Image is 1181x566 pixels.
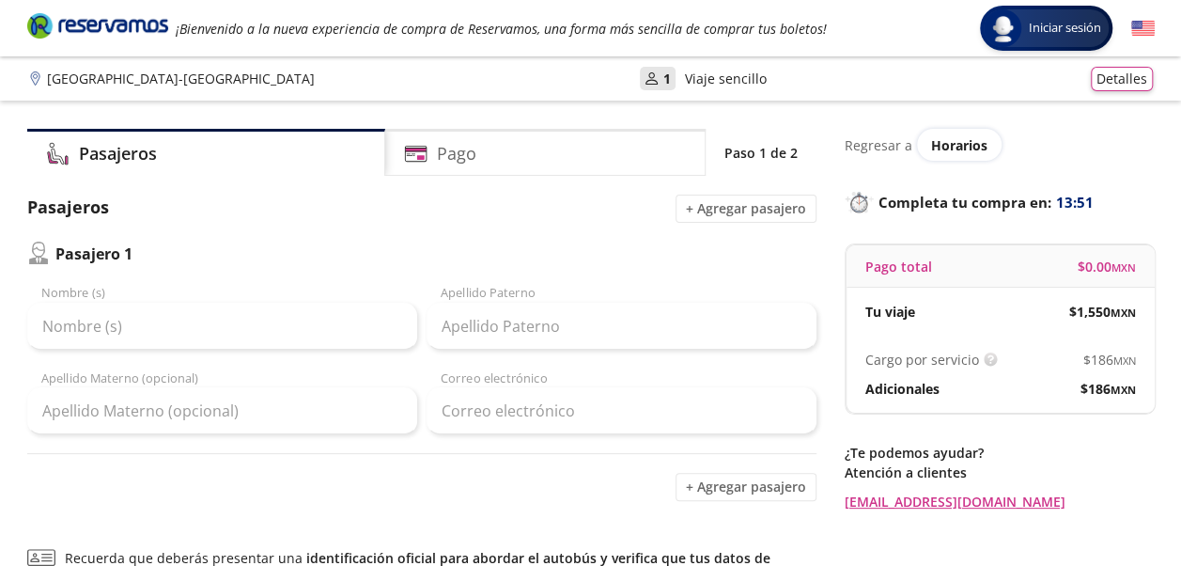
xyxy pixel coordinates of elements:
[1113,354,1136,368] small: MXN
[27,11,168,39] i: Brand Logo
[676,195,816,223] button: + Agregar pasajero
[865,350,979,369] p: Cargo por servicio
[1069,302,1136,322] span: $ 1,550
[1083,350,1136,369] span: $ 186
[1080,379,1136,399] span: $ 186
[845,129,1155,161] div: Regresar a ver horarios
[845,189,1155,215] p: Completa tu compra en :
[1111,260,1136,275] small: MXN
[1131,17,1155,40] button: English
[865,302,915,322] p: Tu viaje
[663,69,671,88] p: 1
[1111,306,1136,320] small: MXN
[437,141,476,166] h4: Pago
[1091,67,1153,91] button: Detalles
[27,11,168,45] a: Brand Logo
[865,379,940,399] p: Adicionales
[685,69,767,88] p: Viaje sencillo
[1056,192,1094,213] span: 13:51
[1078,257,1136,276] span: $ 0.00
[427,303,816,350] input: Apellido Paterno
[1072,457,1162,547] iframe: Messagebird Livechat Widget
[845,463,1155,482] p: Atención a clientes
[724,143,798,163] p: Paso 1 de 2
[27,303,417,350] input: Nombre (s)
[27,195,109,223] p: Pasajeros
[1021,19,1109,38] span: Iniciar sesión
[676,473,816,501] button: + Agregar pasajero
[845,135,912,155] p: Regresar a
[931,136,987,154] span: Horarios
[845,443,1155,463] p: ¿Te podemos ayudar?
[55,243,132,265] p: Pasajero 1
[1111,383,1136,397] small: MXN
[176,20,827,38] em: ¡Bienvenido a la nueva experiencia de compra de Reservamos, una forma más sencilla de comprar tus...
[845,492,1155,511] a: [EMAIL_ADDRESS][DOMAIN_NAME]
[27,387,417,434] input: Apellido Materno (opcional)
[865,257,932,276] p: Pago total
[427,387,816,434] input: Correo electrónico
[79,141,157,166] h4: Pasajeros
[47,69,315,88] p: [GEOGRAPHIC_DATA] - [GEOGRAPHIC_DATA]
